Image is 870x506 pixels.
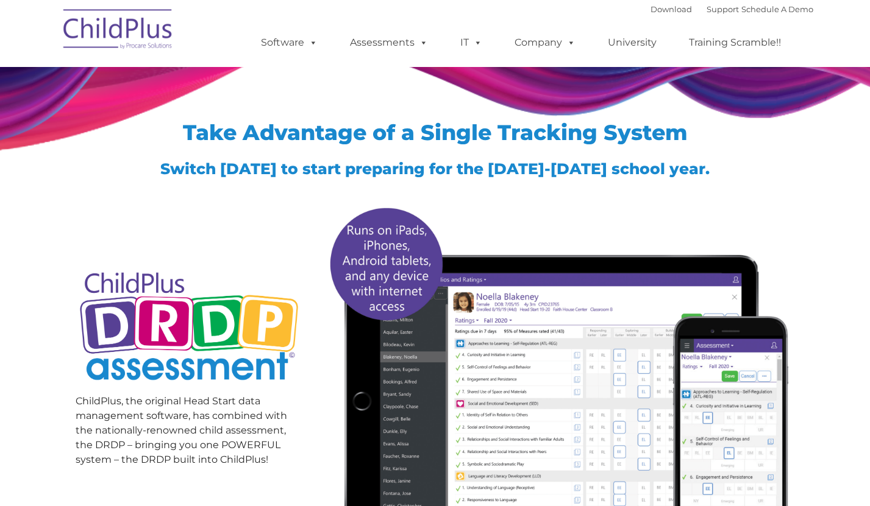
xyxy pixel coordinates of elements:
[707,4,739,14] a: Support
[651,4,692,14] a: Download
[741,4,813,14] a: Schedule A Demo
[677,30,793,55] a: Training Scramble!!
[249,30,330,55] a: Software
[596,30,669,55] a: University
[338,30,440,55] a: Assessments
[76,395,287,465] span: ChildPlus, the original Head Start data management software, has combined with the nationally-ren...
[502,30,588,55] a: Company
[183,119,688,146] span: Take Advantage of a Single Tracking System
[57,1,179,61] img: ChildPlus by Procare Solutions
[76,259,303,397] img: Copyright - DRDP Logo
[160,160,710,178] span: Switch [DATE] to start preparing for the [DATE]-[DATE] school year.
[448,30,494,55] a: IT
[651,4,813,14] font: |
